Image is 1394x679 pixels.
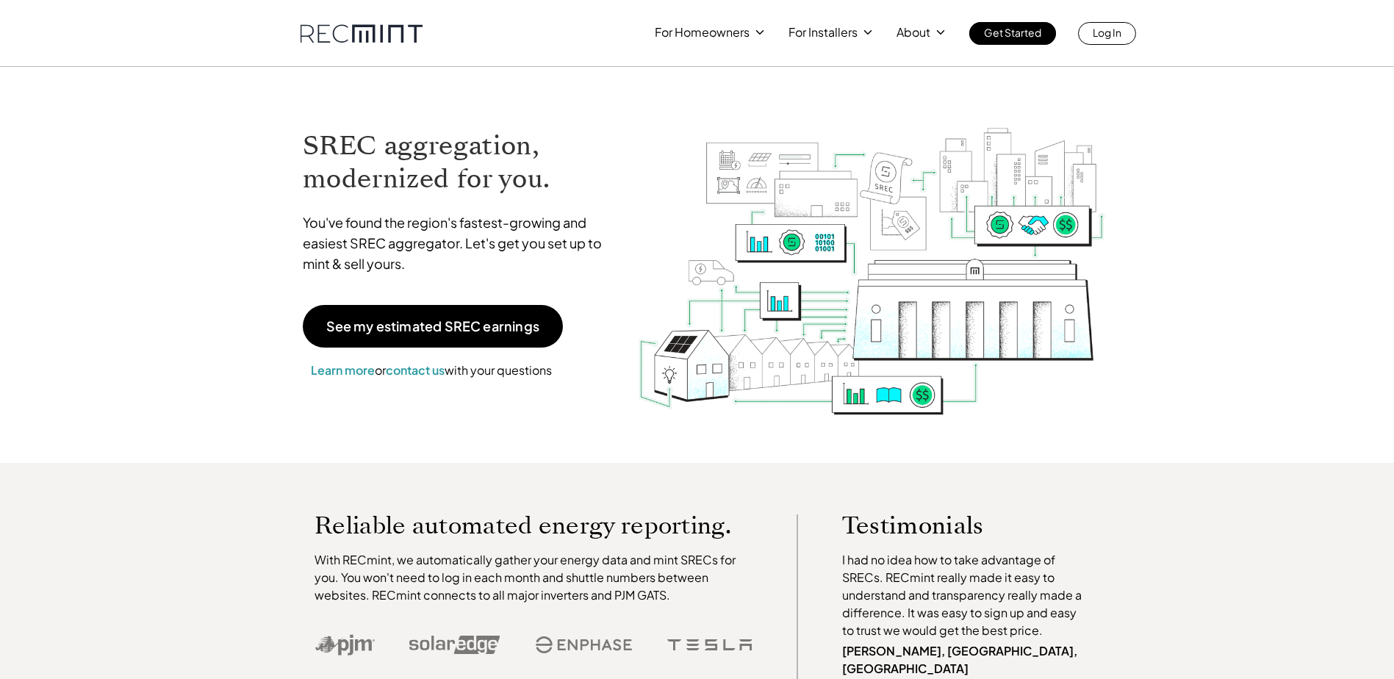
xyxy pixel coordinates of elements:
[311,362,375,378] a: Learn more
[842,642,1089,678] p: [PERSON_NAME], [GEOGRAPHIC_DATA], [GEOGRAPHIC_DATA]
[897,22,930,43] p: About
[1078,22,1136,45] a: Log In
[303,212,616,274] p: You've found the region's fastest-growing and easiest SREC aggregator. Let's get you set up to mi...
[326,320,539,333] p: See my estimated SREC earnings
[842,551,1089,639] p: I had no idea how to take advantage of SRECs. RECmint really made it easy to understand and trans...
[984,22,1041,43] p: Get Started
[303,361,560,380] p: or with your questions
[315,551,752,604] p: With RECmint, we automatically gather your energy data and mint SRECs for you. You won't need to ...
[655,22,750,43] p: For Homeowners
[788,22,858,43] p: For Installers
[1093,22,1121,43] p: Log In
[303,129,616,195] h1: SREC aggregation, modernized for you.
[386,362,445,378] a: contact us
[842,514,1061,536] p: Testimonials
[303,305,563,348] a: See my estimated SREC earnings
[315,514,752,536] p: Reliable automated energy reporting.
[969,22,1056,45] a: Get Started
[637,89,1106,419] img: RECmint value cycle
